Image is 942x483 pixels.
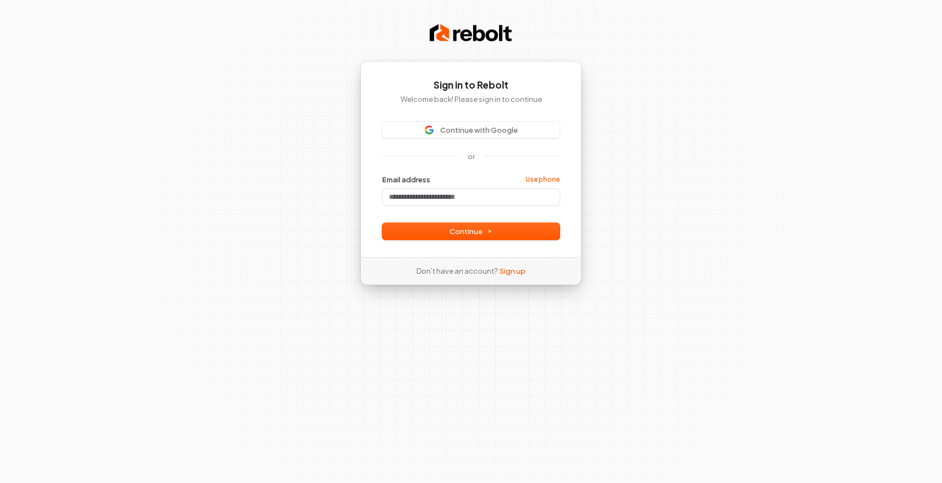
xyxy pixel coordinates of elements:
[382,122,560,138] button: Sign in with GoogleContinue with Google
[382,94,560,104] p: Welcome back! Please sign in to continue
[450,226,492,236] span: Continue
[382,79,560,92] h1: Sign in to Rebolt
[382,223,560,240] button: Continue
[430,22,512,44] img: Rebolt Logo
[425,126,434,134] img: Sign in with Google
[416,266,497,276] span: Don’t have an account?
[382,175,430,184] label: Email address
[468,151,475,161] p: or
[500,266,526,276] a: Sign up
[440,125,518,135] span: Continue with Google
[526,175,560,184] a: Use phone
